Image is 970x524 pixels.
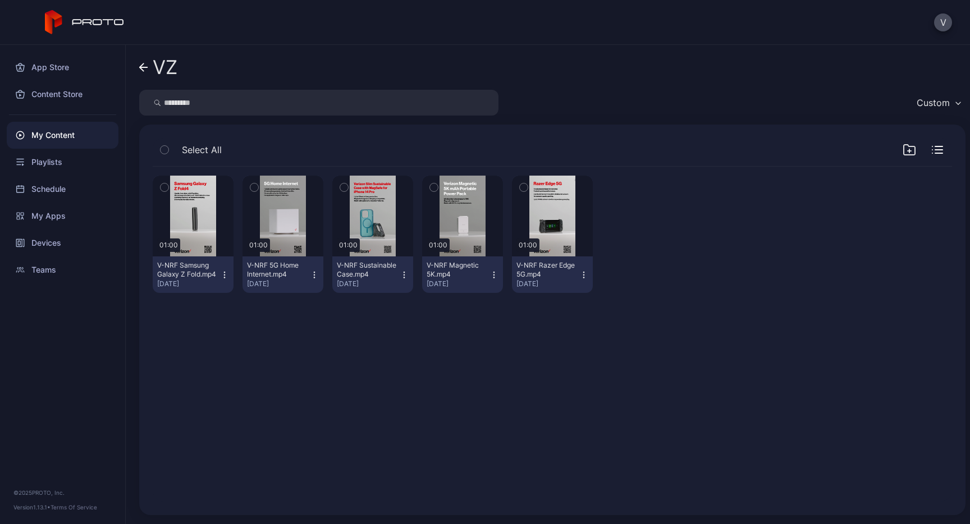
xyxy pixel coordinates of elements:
[337,279,400,288] div: [DATE]
[153,256,234,293] button: V-NRF Samsung Galaxy Z Fold.mp4[DATE]
[516,261,578,279] div: V-NRF Razer Edge 5G.mp4
[934,13,952,31] button: V
[157,279,220,288] div: [DATE]
[332,256,413,293] button: V-NRF Sustainable Case.mp4[DATE]
[7,256,118,283] a: Teams
[13,488,112,497] div: © 2025 PROTO, Inc.
[7,176,118,203] a: Schedule
[13,504,51,511] span: Version 1.13.1 •
[153,57,177,78] div: VZ
[427,279,489,288] div: [DATE]
[182,143,222,157] span: Select All
[242,256,323,293] button: V-NRF 5G Home Internet.mp4[DATE]
[911,90,966,116] button: Custom
[337,261,399,279] div: V-NRF Sustainable Case.mp4
[516,279,579,288] div: [DATE]
[7,149,118,176] a: Playlists
[427,261,488,279] div: V-NRF Magnetic 5K.mp4
[7,54,118,81] a: App Store
[7,229,118,256] a: Devices
[422,256,503,293] button: V-NRF Magnetic 5K.mp4[DATE]
[247,261,309,279] div: V-NRF 5G Home Internet.mp4
[247,279,310,288] div: [DATE]
[51,504,97,511] a: Terms Of Service
[512,256,593,293] button: V-NRF Razer Edge 5G.mp4[DATE]
[917,97,950,108] div: Custom
[139,54,177,81] a: VZ
[7,203,118,229] a: My Apps
[7,81,118,108] a: Content Store
[157,261,219,279] div: V-NRF Samsung Galaxy Z Fold.mp4
[7,122,118,149] a: My Content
